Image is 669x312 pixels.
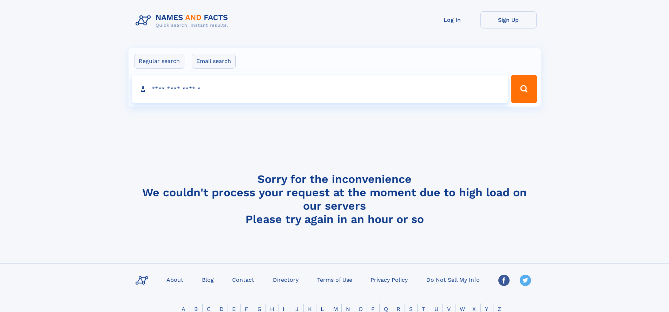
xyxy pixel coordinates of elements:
a: Privacy Policy [368,274,411,285]
img: Facebook [498,275,510,286]
a: Sign Up [480,11,537,28]
img: Twitter [520,275,531,286]
label: Email search [192,54,236,69]
a: Contact [229,274,257,285]
a: About [164,274,186,285]
a: Do Not Sell My Info [424,274,483,285]
button: Search Button [511,75,537,103]
img: Logo Names and Facts [133,11,234,30]
h4: Sorry for the inconvenience We couldn't process your request at the moment due to high load on ou... [133,172,537,226]
a: Terms of Use [314,274,355,285]
label: Regular search [134,54,184,69]
a: Directory [270,274,301,285]
a: Blog [199,274,217,285]
a: Log In [424,11,480,28]
input: search input [132,75,508,103]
